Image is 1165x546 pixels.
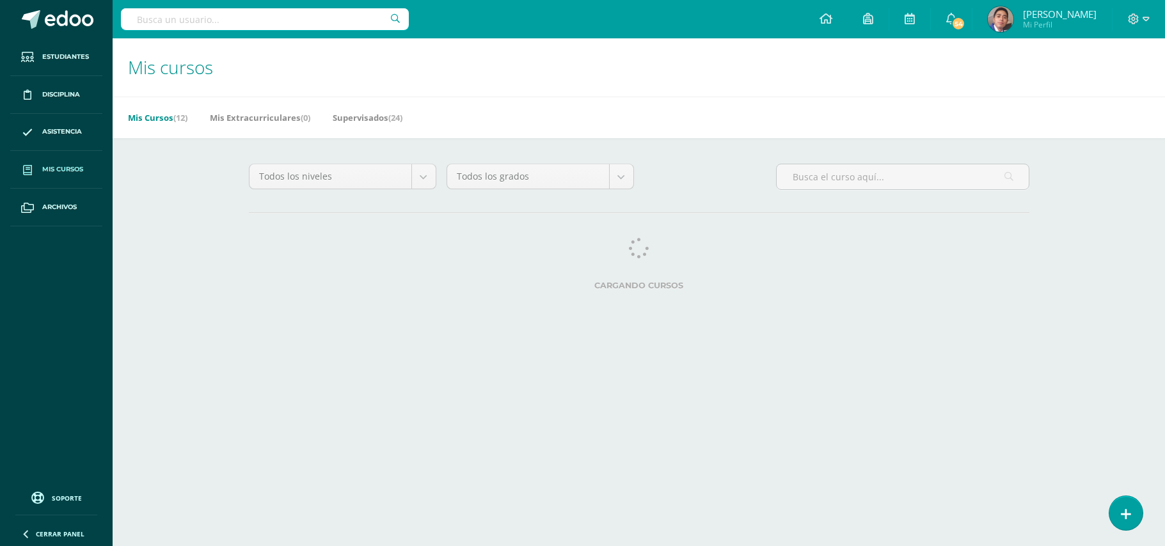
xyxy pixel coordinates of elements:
[42,164,83,175] span: Mis cursos
[121,8,409,30] input: Busca un usuario...
[259,164,402,189] span: Todos los niveles
[10,151,102,189] a: Mis cursos
[1023,8,1097,20] span: [PERSON_NAME]
[447,164,633,189] a: Todos los grados
[10,38,102,76] a: Estudiantes
[249,281,1029,290] label: Cargando cursos
[388,112,402,123] span: (24)
[128,107,187,128] a: Mis Cursos(12)
[10,76,102,114] a: Disciplina
[210,107,310,128] a: Mis Extracurriculares(0)
[42,90,80,100] span: Disciplina
[988,6,1013,32] img: 045b1e7a8ae5b45e72d08cce8d27521f.png
[250,164,436,189] a: Todos los niveles
[301,112,310,123] span: (0)
[42,202,77,212] span: Archivos
[951,17,965,31] span: 54
[15,488,97,506] a: Soporte
[128,55,213,79] span: Mis cursos
[42,52,89,62] span: Estudiantes
[52,494,82,503] span: Soporte
[1023,19,1097,30] span: Mi Perfil
[173,112,187,123] span: (12)
[10,189,102,226] a: Archivos
[36,529,84,538] span: Cerrar panel
[457,164,599,189] span: Todos los grados
[10,114,102,152] a: Asistencia
[42,127,82,137] span: Asistencia
[333,107,402,128] a: Supervisados(24)
[777,164,1029,189] input: Busca el curso aquí...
